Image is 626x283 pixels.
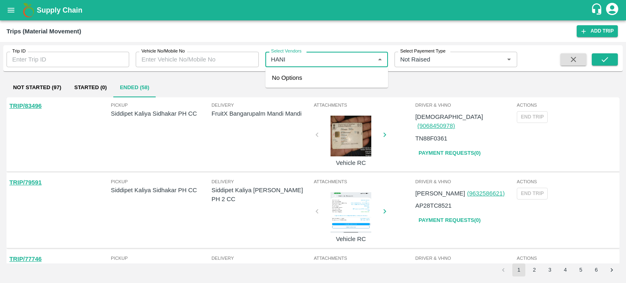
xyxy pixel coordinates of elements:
button: Close [375,54,385,65]
label: Select Vendors [271,48,302,55]
button: Not Started (97) [7,78,68,97]
a: Payment Requests(0) [415,213,484,228]
span: Actions [517,101,617,109]
button: open drawer [2,1,20,20]
a: Payment Requests(0) [415,146,484,160]
a: (9068450978) [417,123,455,129]
p: Vehicle RC [320,158,381,167]
nav: pagination navigation [496,263,619,276]
a: TRIP/77746 [9,256,42,262]
span: Driver & VHNo [415,101,515,109]
span: Actions [517,178,617,185]
span: [PERSON_NAME] [415,190,465,197]
p: TN88F0361 [415,134,447,143]
p: Bhuj CC CC [212,262,312,271]
span: Driver & VHNo [415,178,515,185]
p: AP28TC8521 [415,201,452,210]
div: customer-support [591,3,605,18]
input: Enter Vehicle No/Mobile No [136,52,258,67]
button: Go to page 4 [559,263,572,276]
button: Go to page 3 [543,263,556,276]
a: (9632586621) [467,190,505,197]
p: Siddipet Kaliya [PERSON_NAME] PH 2 CC [212,186,312,204]
button: Started (0) [68,78,113,97]
div: account of current user [605,2,619,19]
input: Select Vendors [268,54,372,65]
a: TRIP/79591 [9,179,42,186]
span: Pickup [111,178,212,185]
button: Ended (58) [113,78,156,97]
span: Delivery [212,178,312,185]
p: Vehicle RC [320,235,381,244]
span: Delivery [212,254,312,262]
span: Driver & VHNo [415,254,515,262]
span: Actions [517,254,617,262]
img: logo [20,2,37,18]
p: Siddipet Kaliya Sidhakar PH CC [111,186,212,195]
span: Attachments [314,101,414,109]
input: Select Payement Type [397,54,491,65]
span: [DEMOGRAPHIC_DATA] [415,114,483,120]
button: Go to page 6 [590,263,603,276]
span: Pickup [111,101,212,109]
button: page 1 [512,263,525,276]
div: Trips (Material Movement) [7,26,81,37]
b: Supply Chain [37,6,82,14]
input: Enter Trip ID [7,52,129,67]
a: TRIP/83496 [9,103,42,109]
span: No Options [272,75,302,81]
a: Add Trip [577,25,618,37]
p: Warud Virtual PH CC [111,262,212,271]
label: Trip ID [12,48,26,55]
button: Open [504,54,514,65]
p: FruitX Bangarupalm Mandi Mandi [212,109,312,118]
label: Vehicle No/Mobile No [141,48,185,55]
button: Go to page 5 [574,263,587,276]
button: Go to next page [605,263,618,276]
label: Select Payement Type [400,48,445,55]
span: Attachments [314,254,414,262]
p: Siddipet Kaliya Sidhakar PH CC [111,109,212,118]
span: Attachments [314,178,414,185]
span: Pickup [111,254,212,262]
button: Go to page 2 [528,263,541,276]
a: Supply Chain [37,4,591,16]
span: Delivery [212,101,312,109]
